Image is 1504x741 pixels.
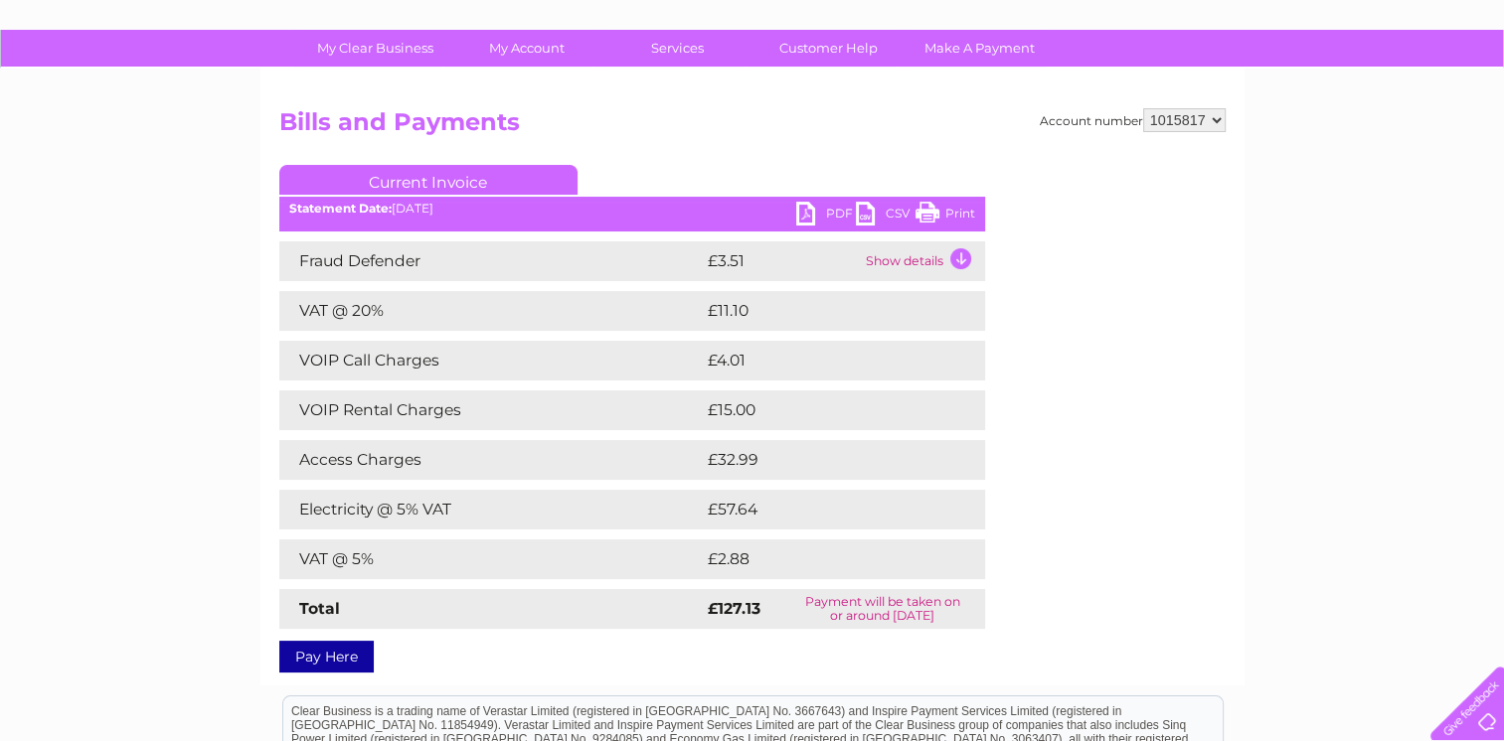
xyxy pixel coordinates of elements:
a: Water [1154,84,1192,99]
td: £57.64 [703,490,944,529]
td: VAT @ 5% [279,539,703,579]
a: Log out [1438,84,1485,99]
td: £3.51 [703,241,861,281]
td: £11.10 [703,291,938,331]
a: My Account [444,30,608,67]
td: Access Charges [279,440,703,480]
a: My Clear Business [293,30,457,67]
div: Account number [1040,108,1226,132]
a: Pay Here [279,641,374,672]
a: Energy [1204,84,1248,99]
div: [DATE] [279,202,985,216]
a: CSV [856,202,916,230]
td: £2.88 [703,539,939,579]
a: 0333 014 3131 [1129,10,1266,35]
a: Blog [1331,84,1360,99]
h2: Bills and Payments [279,108,1226,146]
td: £15.00 [703,390,943,430]
td: VAT @ 20% [279,291,703,331]
strong: £127.13 [708,599,760,618]
td: Electricity @ 5% VAT [279,490,703,529]
a: Telecoms [1259,84,1319,99]
td: VOIP Call Charges [279,341,703,380]
a: Current Invoice [279,165,578,195]
strong: Total [299,599,340,618]
a: Contact [1372,84,1420,99]
a: PDF [796,202,856,230]
td: £4.01 [703,341,936,380]
td: Payment will be taken on or around [DATE] [780,589,985,629]
b: Statement Date: [289,201,392,216]
div: Clear Business is a trading name of Verastar Limited (registered in [GEOGRAPHIC_DATA] No. 3667643... [283,11,1223,96]
a: Services [595,30,759,67]
a: Customer Help [747,30,911,67]
a: Make A Payment [898,30,1062,67]
img: logo.png [53,52,154,112]
td: VOIP Rental Charges [279,390,703,430]
td: Fraud Defender [279,241,703,281]
a: Print [916,202,975,230]
td: £32.99 [703,440,945,480]
td: Show details [861,241,985,281]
